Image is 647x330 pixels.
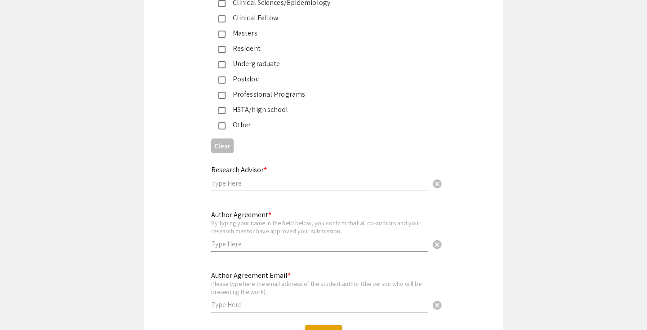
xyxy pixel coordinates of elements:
input: Type Here [211,239,428,249]
span: cancel [432,300,443,311]
button: Clear [428,295,446,313]
div: By typing your name in the field below, you confirm that all co-authors and your research mentor ... [211,219,428,235]
button: Clear [428,174,446,192]
div: Please type here the email address of the student author (the person who will be presenting the w... [211,280,428,295]
div: HSTA/high school [226,104,414,115]
span: cancel [432,239,443,250]
div: Undergraduate [226,58,414,69]
div: Professional Programs [226,89,414,100]
div: Other [226,120,414,130]
div: Resident [226,43,414,54]
input: Type Here [211,300,428,309]
button: Clear [211,138,234,153]
iframe: Chat [7,290,38,323]
button: Clear [428,235,446,253]
input: Type Here [211,178,428,188]
mat-label: Author Agreement [211,210,271,219]
div: Masters [226,28,414,39]
span: cancel [432,178,443,189]
mat-label: Research Advisor [211,165,267,174]
div: Clinical Fellow [226,13,414,23]
div: Postdoc [226,74,414,85]
mat-label: Author Agreement Email [211,271,291,280]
